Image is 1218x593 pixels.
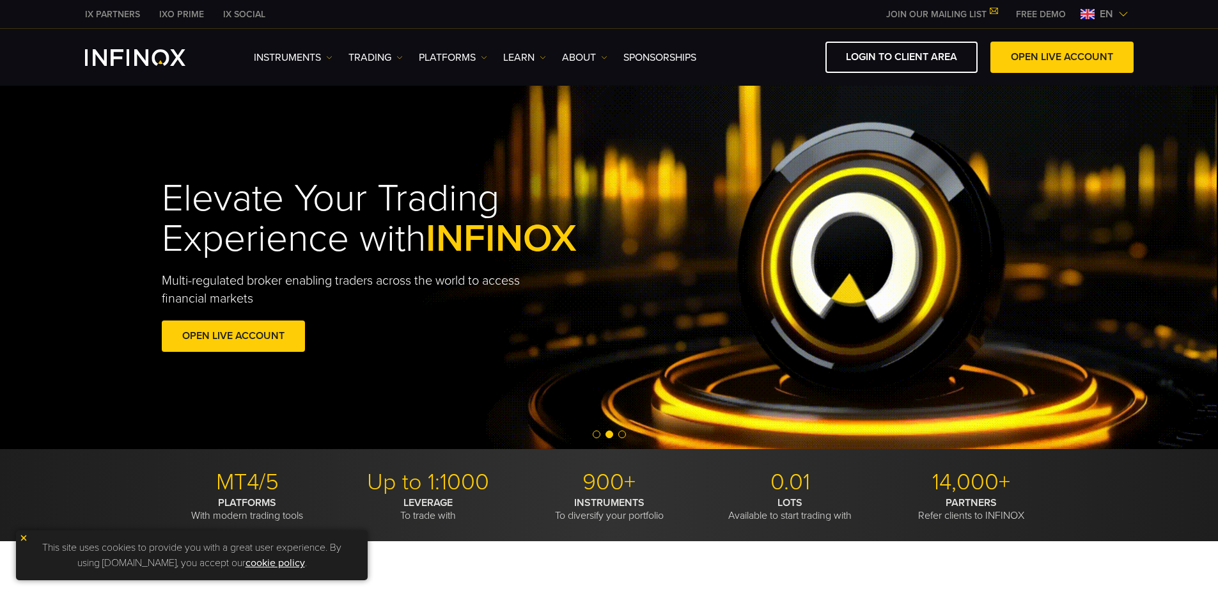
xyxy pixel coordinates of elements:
span: Go to slide 3 [618,431,626,438]
p: Multi-regulated broker enabling traders across the world to access financial markets [162,272,542,308]
span: Go to slide 2 [605,431,613,438]
p: Refer clients to INFINOX [886,496,1057,522]
a: OPEN LIVE ACCOUNT [162,320,305,352]
a: SPONSORSHIPS [623,50,696,65]
a: INFINOX [150,8,214,21]
p: MT4/5 [162,468,333,496]
a: TRADING [348,50,403,65]
span: INFINOX [426,216,577,262]
a: PLATFORMS [419,50,487,65]
h1: Elevate Your Trading Experience with [162,178,636,259]
a: INFINOX MENU [1006,8,1075,21]
p: With modern trading tools [162,496,333,522]
a: ABOUT [562,50,607,65]
p: 14,000+ [886,468,1057,496]
p: 900+ [524,468,695,496]
a: INFINOX [214,8,275,21]
img: yellow close icon [19,534,28,542]
p: Up to 1:1000 [343,468,514,496]
p: 0.01 [705,468,876,496]
p: To diversify your portfolio [524,496,695,522]
span: Go to slide 1 [593,431,600,438]
a: cookie policy [246,557,305,569]
a: OPEN LIVE ACCOUNT [990,42,1134,73]
strong: LEVERAGE [403,496,453,509]
span: en [1095,6,1118,22]
a: INFINOX Logo [85,49,215,66]
a: Learn [503,50,546,65]
strong: PARTNERS [946,496,997,509]
strong: INSTRUMENTS [574,496,644,509]
a: LOGIN TO CLIENT AREA [825,42,978,73]
a: JOIN OUR MAILING LIST [877,9,1006,20]
p: To trade with [343,496,514,522]
strong: PLATFORMS [218,496,276,509]
a: Instruments [254,50,332,65]
p: This site uses cookies to provide you with a great user experience. By using [DOMAIN_NAME], you a... [22,537,361,574]
a: INFINOX [75,8,150,21]
strong: LOTS [777,496,802,509]
p: Available to start trading with [705,496,876,522]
